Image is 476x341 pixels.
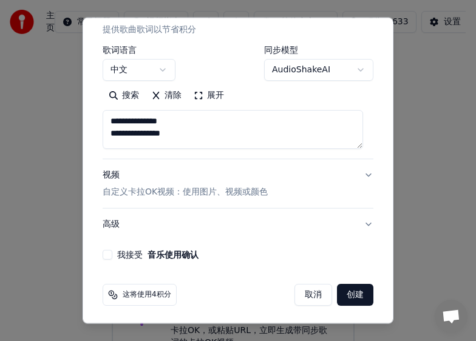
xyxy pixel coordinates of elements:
[294,284,332,306] button: 取消
[145,86,188,105] button: 清除
[103,208,373,240] button: 高级
[123,290,171,300] span: 这将使用4积分
[103,86,145,105] button: 搜索
[148,250,199,259] button: 我接受
[117,250,199,259] label: 我接受
[103,159,373,208] button: 视频自定义卡拉OK视频：使用图片、视频或颜色
[337,284,373,306] button: 创建
[264,46,373,54] label: 同步模型
[103,46,175,54] label: 歌词语言
[103,186,268,198] p: 自定义卡拉OK视频：使用图片、视频或颜色
[103,7,120,19] div: 歌词
[188,86,230,105] button: 展开
[103,46,373,159] div: 歌词提供歌曲歌词以节省积分
[103,169,268,198] div: 视频
[103,24,196,36] p: 提供歌曲歌词以节省积分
